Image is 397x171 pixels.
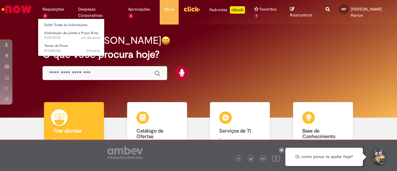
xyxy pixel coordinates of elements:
a: Serviços de TI Encontre ajuda [198,102,282,156]
img: logo_footer_youtube.png [272,154,280,162]
span: Requisições [42,6,64,12]
img: logo_footer_linkedin.png [261,157,265,161]
span: Favoritos [260,6,277,12]
p: +GenAi [230,6,245,14]
b: Tirar dúvidas [53,128,82,134]
span: MP [341,7,346,11]
img: logo_footer_facebook.png [237,157,240,160]
span: 1 [254,13,259,19]
p: Tirar dúvidas com Lupi Assist e Gen Ai [53,137,95,150]
a: Tirar dúvidas Tirar dúvidas com Lupi Assist e Gen Ai [33,102,116,156]
span: Rascunhos [290,12,312,18]
b: Serviços de TI [219,128,251,134]
span: 27d atrás [86,48,100,53]
b: Catálogo de Ofertas [136,128,163,140]
span: Termo da Frota [44,43,68,48]
img: click_logo_yellow_360x200.png [183,4,200,14]
button: Iniciar Conversa de Suporte [369,148,388,166]
img: logo_footer_twitter.png [249,157,252,160]
time: 04/09/2025 11:16:57 [86,48,100,53]
p: Encontre ajuda [219,137,261,143]
span: R13578706 [44,35,100,40]
img: logo_footer_ambev_rotulo_gray.png [107,146,143,159]
span: Despesas Corporativas [78,6,119,19]
time: 29/09/2025 17:50:41 [81,35,100,40]
img: ServiceNow [1,3,33,16]
h2: O que você procura hoje? [42,49,354,60]
a: Exibir Todas as Solicitações [38,22,106,29]
span: 2 [42,13,48,19]
a: Catálogo de Ofertas Abra uma solicitação [116,102,199,156]
span: 3 [128,13,133,19]
b: Base de Conhecimento [302,128,335,140]
span: R13480392 [44,48,100,53]
img: happy-face.png [161,36,170,45]
ul: Requisições [38,19,105,56]
span: Aprovações [128,6,150,12]
a: Base de Conhecimento Consulte e aprenda [282,102,365,156]
span: More [164,6,174,12]
a: Rascunhos [290,7,316,18]
span: Solicitação de Limite e Prazo Rota [44,31,98,35]
a: Aberto R13578706 : Solicitação de Limite e Prazo Rota [38,30,106,41]
a: Aberto R13480392 : Termo da Frota [38,43,106,54]
span: [PERSON_NAME] Parron [351,7,382,18]
div: Padroniza [209,6,245,14]
span: um dia atrás [81,35,100,40]
div: Oi, como posso te ajudar hoje? [285,148,363,166]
